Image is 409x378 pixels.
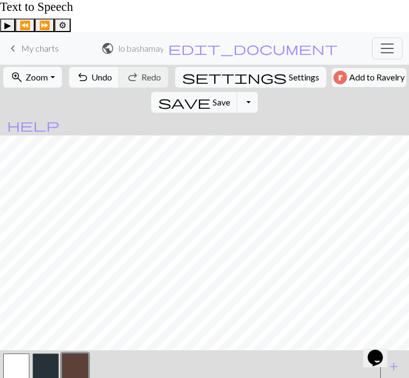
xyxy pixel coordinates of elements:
[213,97,230,107] span: Save
[372,38,402,59] button: Toggle navigation
[289,71,319,84] span: Settings
[26,72,48,82] span: Zoom
[182,70,287,85] span: settings
[76,70,89,85] span: undo
[35,18,54,32] button: Forward
[7,39,59,58] a: My charts
[54,18,71,32] button: Settings
[363,334,398,367] iframe: chat widget
[21,43,59,53] span: My charts
[7,41,20,56] span: keyboard_arrow_left
[349,71,405,84] span: Add to Ravelry
[10,70,23,85] span: zoom_in
[168,41,338,56] span: edit_document
[119,43,164,53] h2: lo bashamayim hi / lo bashamayim hi
[91,72,112,82] span: Undo
[3,67,61,88] button: Zoom
[151,92,238,113] button: Save
[158,95,210,110] span: save
[101,41,114,56] span: public
[332,68,406,87] button: Add to Ravelry
[182,71,287,84] i: Settings
[7,117,59,133] span: help
[175,67,326,88] button: SettingsSettings
[69,67,120,88] button: Undo
[15,18,35,32] button: Previous
[333,71,347,84] img: Ravelry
